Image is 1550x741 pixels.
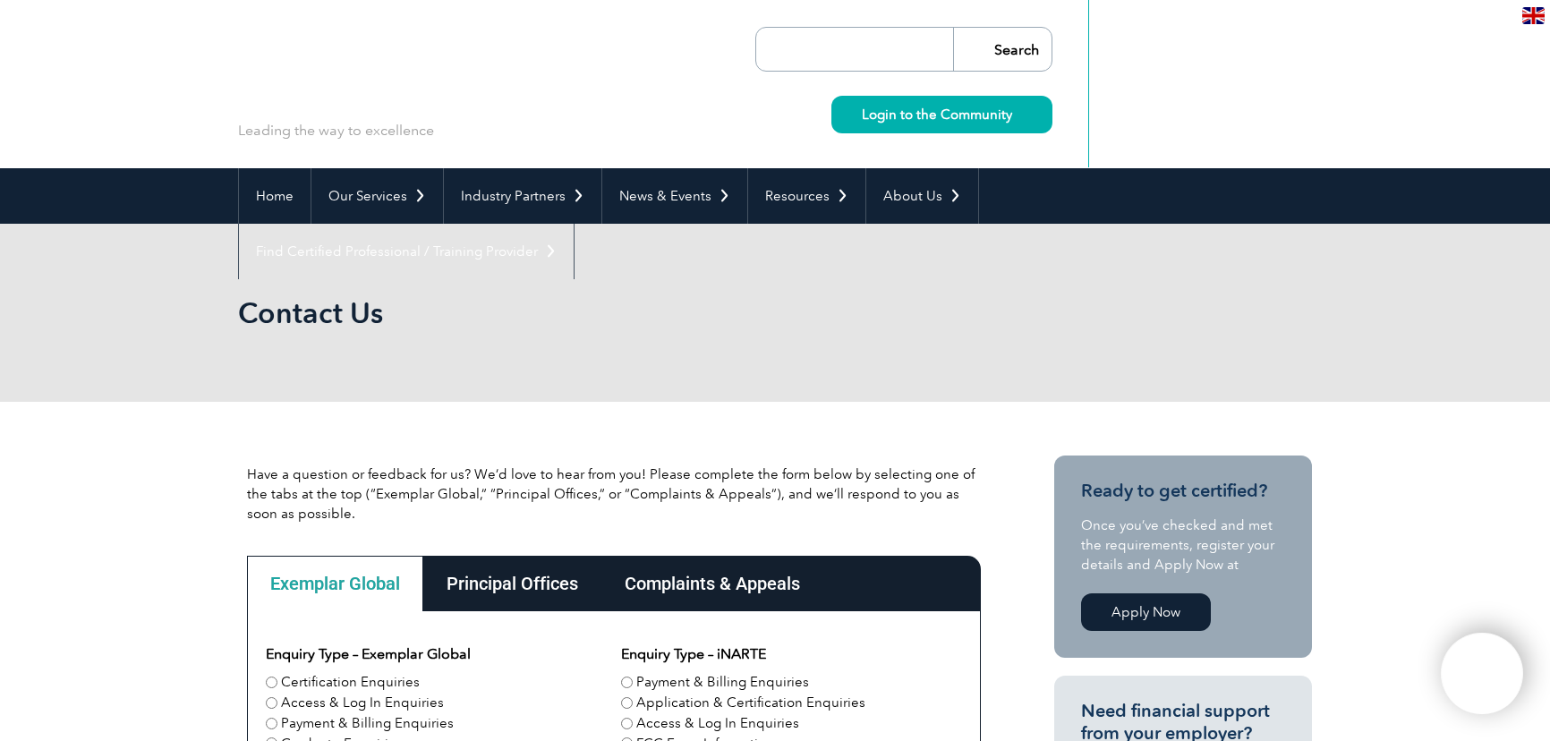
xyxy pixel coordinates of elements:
a: Resources [748,168,865,224]
a: Our Services [311,168,443,224]
p: Leading the way to excellence [238,121,434,141]
h3: Ready to get certified? [1081,480,1285,502]
img: svg+xml;nitro-empty-id=MTE3MToxMTY=-1;base64,PHN2ZyB2aWV3Qm94PSIwIDAgNDAwIDQwMCIgd2lkdGg9IjQwMCIg... [1460,652,1504,696]
label: Certification Enquiries [281,672,420,693]
label: Payment & Billing Enquiries [281,713,454,734]
img: en [1522,7,1545,24]
a: Apply Now [1081,593,1211,631]
label: Access & Log In Enquiries [281,693,444,713]
p: Once you’ve checked and met the requirements, register your details and Apply Now at [1081,515,1285,575]
h1: Contact Us [238,295,925,330]
img: svg+xml;nitro-empty-id=MzU3OjIyMw==-1;base64,PHN2ZyB2aWV3Qm94PSIwIDAgMTEgMTEiIHdpZHRoPSIxMSIgaGVp... [1012,109,1022,119]
a: About Us [866,168,978,224]
label: Access & Log In Enquiries [636,713,799,734]
legend: Enquiry Type – iNARTE [621,643,766,665]
div: Principal Offices [423,556,601,611]
legend: Enquiry Type – Exemplar Global [266,643,471,665]
a: Home [239,168,311,224]
div: Complaints & Appeals [601,556,823,611]
p: Have a question or feedback for us? We’d love to hear from you! Please complete the form below by... [247,464,981,524]
a: Login to the Community [831,96,1052,133]
input: Search [953,28,1052,71]
div: Exemplar Global [247,556,423,611]
a: News & Events [602,168,747,224]
label: Payment & Billing Enquiries [636,672,809,693]
label: Application & Certification Enquiries [636,693,865,713]
a: Industry Partners [444,168,601,224]
a: Find Certified Professional / Training Provider [239,224,574,279]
